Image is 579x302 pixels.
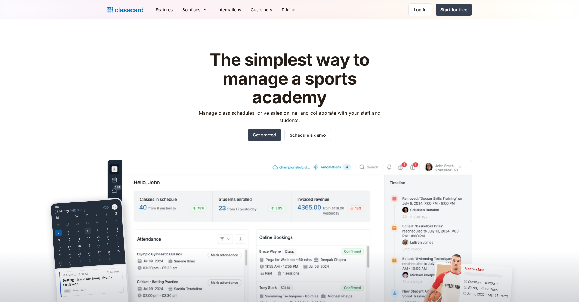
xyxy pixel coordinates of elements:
a: Customers [246,3,277,16]
a: Pricing [277,3,300,16]
h1: The simplest way to manage a sports academy [193,51,386,107]
a: Start for free [436,4,472,16]
a: Logo [107,5,143,14]
div: Solutions [177,3,212,16]
a: Log in [408,3,432,16]
a: Get started [248,129,281,141]
a: Schedule a demo [284,129,331,141]
a: Features [151,3,177,16]
a: Integrations [212,3,246,16]
div: Solutions [182,6,200,13]
div: Start for free [440,6,467,13]
p: Manage class schedules, drive sales online, and collaborate with your staff and students. [193,109,386,124]
div: Log in [414,6,427,13]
